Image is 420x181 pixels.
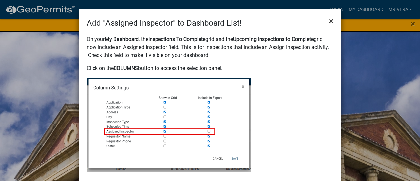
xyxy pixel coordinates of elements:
[114,65,138,71] strong: COLUMNS
[329,16,333,26] span: ×
[105,36,139,42] strong: My Dashboard
[87,17,241,29] h4: Add "Assigned Inspector" to Dashboard List!
[87,64,333,72] p: Click on the button to access the selection panel.
[148,36,205,42] strong: Inspections To Complete
[87,35,333,59] p: On your , the grid and the grid now include an Assigned Inspector field. This is for inspections ...
[324,12,339,30] button: Close
[233,36,314,42] strong: Upcoming Inspections to Complete
[87,78,251,172] img: image_04b05459-b3a8-4cc5-8b33-a24db39f82db.png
